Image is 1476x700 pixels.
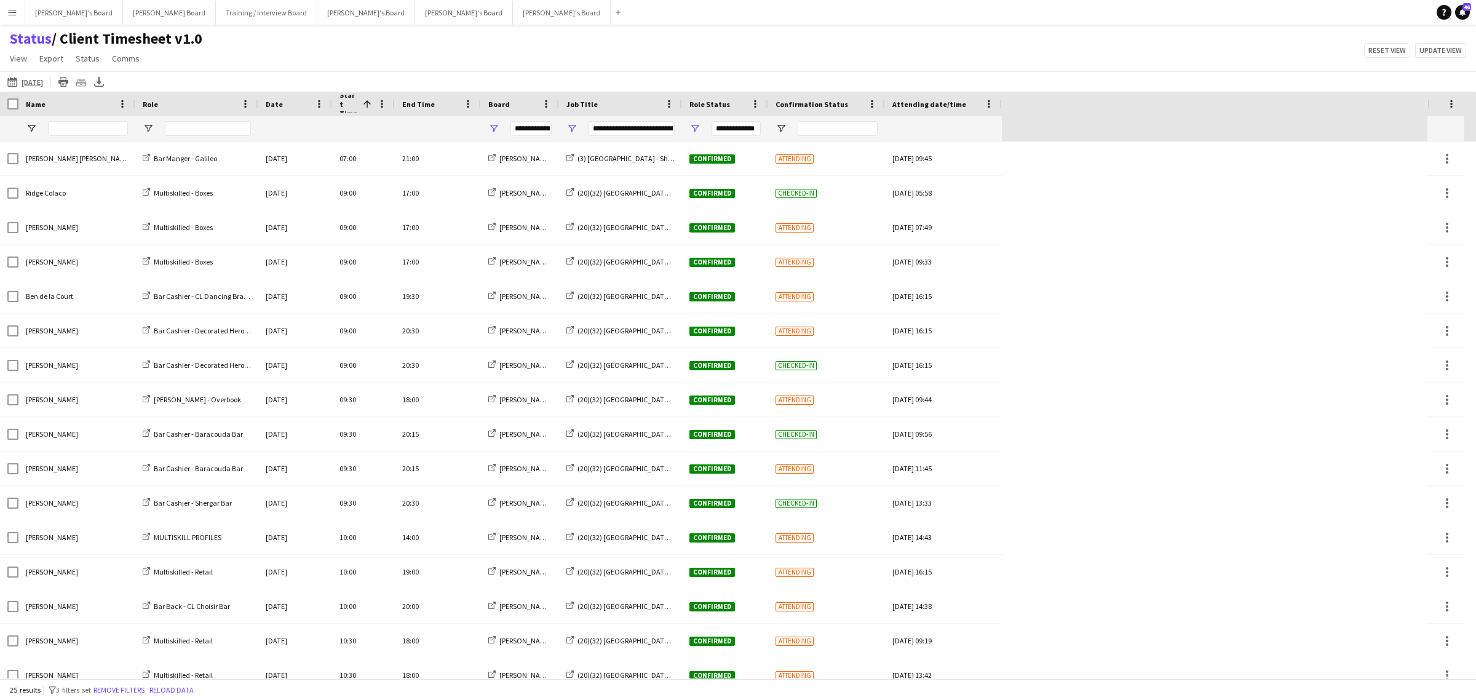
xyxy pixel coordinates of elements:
button: [PERSON_NAME]'s Board [513,1,611,25]
div: [DATE] 09:45 [892,141,994,175]
a: MULTISKILL PROFILES [143,533,221,542]
a: Multiskilled - Boxes [143,188,213,197]
div: [DATE] [258,314,332,348]
div: 10:30 [332,624,395,658]
app-action-btn: Crew files as ZIP [74,74,89,89]
span: (20)(32) [GEOGRAPHIC_DATA] - Shergar Cup 🏇🏼 [577,498,724,507]
div: 18:00 [395,383,481,416]
a: Bar Back - CL Choisir Bar [143,602,230,611]
div: [DATE] [258,417,332,451]
a: [PERSON_NAME]'s Board [488,533,577,542]
a: (20)(32) [GEOGRAPHIC_DATA] - Shergar Cup 🏇🏼 [566,292,724,301]
a: [PERSON_NAME]'s Board [488,498,577,507]
div: 20:15 [395,451,481,485]
span: Date [266,100,283,109]
span: Confirmed [689,671,735,680]
a: [PERSON_NAME]'s Board [488,395,577,404]
a: Bar Cashier - Shergar Bar [143,498,232,507]
a: (20)(32) [GEOGRAPHIC_DATA] - Shergar Cup 🏇🏼 [566,188,724,197]
div: [DATE] [258,589,332,623]
a: View [5,50,32,66]
a: [PERSON_NAME]'s Board [488,223,577,232]
span: Checked-in [776,189,817,198]
span: [PERSON_NAME]'s Board [499,188,577,197]
div: 19:30 [395,279,481,313]
span: Confirmed [689,258,735,267]
div: 09:00 [332,176,395,210]
span: Confirmed [689,464,735,474]
div: [DATE] [258,210,332,244]
div: [DATE] 16:15 [892,555,994,589]
span: [PERSON_NAME]'s Board [499,429,577,439]
span: Attending [776,396,814,405]
span: [PERSON_NAME]'s Board [499,292,577,301]
div: 20:30 [395,348,481,382]
span: (20)(32) [GEOGRAPHIC_DATA] - Shergar Cup 🏇🏼 [577,292,724,301]
input: Role Filter Input [165,121,251,136]
a: (20)(32) [GEOGRAPHIC_DATA] - Shergar Cup 🏇🏼 [566,257,724,266]
span: Confirmed [689,602,735,611]
span: Attending [776,568,814,577]
div: [DATE] 13:33 [892,486,994,520]
div: [DATE] [258,520,332,554]
a: [PERSON_NAME]'s Board [488,326,577,335]
app-action-btn: Print [56,74,71,89]
span: Attending [776,602,814,611]
span: [PERSON_NAME] [26,533,78,542]
span: [PERSON_NAME]'s Board [499,670,577,680]
div: 18:00 [395,658,481,692]
span: [PERSON_NAME]'s Board [499,636,577,645]
span: End Time [402,100,435,109]
span: (20)(32) [GEOGRAPHIC_DATA] - Shergar Cup 🏇🏼 [577,326,724,335]
button: Open Filter Menu [143,123,154,134]
span: (20)(32) [GEOGRAPHIC_DATA] - Shergar Cup 🏇🏼 [577,257,724,266]
div: 09:30 [332,383,395,416]
div: 09:00 [332,210,395,244]
input: Confirmation Status Filter Input [798,121,878,136]
span: [PERSON_NAME]'s Board [499,154,577,163]
input: Name Filter Input [48,121,128,136]
div: 09:00 [332,245,395,279]
a: (20)(32) [GEOGRAPHIC_DATA] - Shergar Cup 🏇🏼 [566,326,724,335]
div: [DATE] [258,348,332,382]
span: [PERSON_NAME] [26,223,78,232]
div: [DATE] 11:45 [892,451,994,485]
button: Open Filter Menu [488,123,499,134]
span: Bar Cashier - Baracouda Bar [154,464,243,473]
button: Remove filters [91,683,147,697]
span: Confirmed [689,327,735,336]
a: Bar Cashier - CL Dancing Brave Bar [143,292,263,301]
div: [DATE] [258,555,332,589]
div: 19:00 [395,555,481,589]
span: [PERSON_NAME] [26,395,78,404]
span: Multiskilled - Retail [154,636,213,645]
span: 46 [1462,3,1471,11]
a: (20)(32) [GEOGRAPHIC_DATA] - Shergar Cup 🏇🏼 [566,498,724,507]
span: Confirmed [689,430,735,439]
a: (20)(32) [GEOGRAPHIC_DATA] - Shergar Cup 🏇🏼 [566,670,724,680]
div: 09:00 [332,314,395,348]
span: Status [76,53,100,64]
a: Comms [107,50,145,66]
span: [PERSON_NAME] [26,464,78,473]
span: Name [26,100,46,109]
button: Reset view [1364,43,1410,58]
span: Multiskilled - Retail [154,670,213,680]
a: Status [10,30,52,48]
span: Comms [112,53,140,64]
a: (20)(32) [GEOGRAPHIC_DATA] - Shergar Cup 🏇🏼 [566,464,724,473]
a: (20)(32) [GEOGRAPHIC_DATA] - Shergar Cup 🏇🏼 [566,533,724,542]
span: Board [488,100,510,109]
div: 09:00 [332,348,395,382]
div: 17:00 [395,176,481,210]
div: 07:00 [332,141,395,175]
span: Confirmed [689,189,735,198]
span: Bar Back - CL Choisir Bar [154,602,230,611]
div: 17:00 [395,210,481,244]
a: (20)(32) [GEOGRAPHIC_DATA] - Shergar Cup 🏇🏼 [566,429,724,439]
button: [PERSON_NAME]'s Board [415,1,513,25]
span: Bar Cashier - Baracouda Bar [154,429,243,439]
span: Multiskilled - Boxes [154,223,213,232]
div: [DATE] [258,383,332,416]
span: [PERSON_NAME] - Overbook [154,395,241,404]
